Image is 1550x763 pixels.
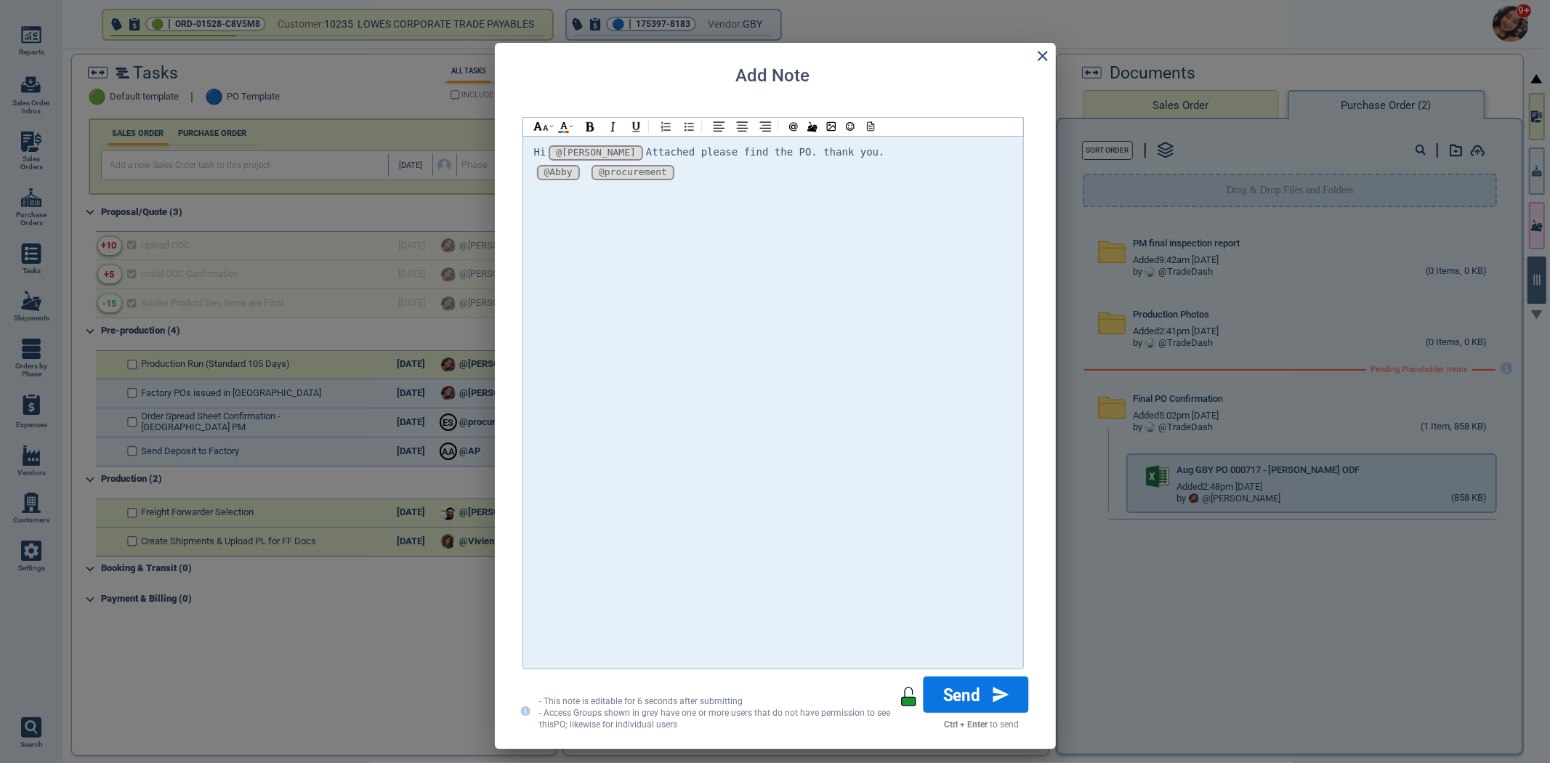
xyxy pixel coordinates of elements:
div: @[PERSON_NAME] [556,147,636,159]
button: Send [923,677,1028,713]
strong: Ctrl + Enter [945,719,988,730]
img: hl [533,122,549,131]
img: emoji [846,122,855,131]
img: / [807,121,818,132]
span: Hi [534,146,546,158]
div: @Abby [544,166,573,179]
img: B [584,121,596,133]
img: ad [549,125,554,128]
h2: Add Note [736,66,810,86]
div: @procurement [599,166,667,179]
span: - This note is editable for 6 seconds after submitting [539,696,743,706]
img: AC [736,121,748,132]
img: img [826,121,836,132]
img: NL [660,121,672,133]
img: ad [569,125,573,128]
img: @ [789,122,798,132]
label: to send [945,720,1020,730]
img: I [607,121,619,133]
img: AR [759,121,772,132]
img: U [630,121,642,133]
img: BL [683,121,695,133]
img: AL [713,121,725,132]
span: - Access Groups shown in grey have one or more users that do not have permission to see this PO ;... [539,708,890,730]
img: AIcon [560,122,568,129]
span: Attached please find the PO. thank you. [646,146,885,158]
